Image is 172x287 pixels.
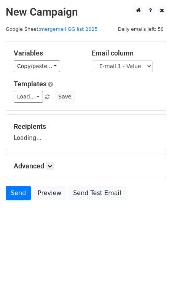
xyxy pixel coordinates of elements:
a: Preview [33,186,66,200]
h5: Recipients [14,122,158,131]
a: Copy/paste... [14,60,60,72]
h5: Advanced [14,162,158,170]
h5: Email column [92,49,158,57]
div: Loading... [14,122,158,142]
a: Send Test Email [68,186,126,200]
a: Load... [14,91,43,103]
button: Save [55,91,75,103]
h5: Variables [14,49,80,57]
a: Daily emails left: 50 [115,26,166,32]
span: Daily emails left: 50 [115,25,166,33]
a: Send [6,186,31,200]
small: Google Sheet: [6,26,98,32]
a: Templates [14,80,46,88]
a: mergemail GG list 2025 [40,26,98,32]
h2: New Campaign [6,6,166,19]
